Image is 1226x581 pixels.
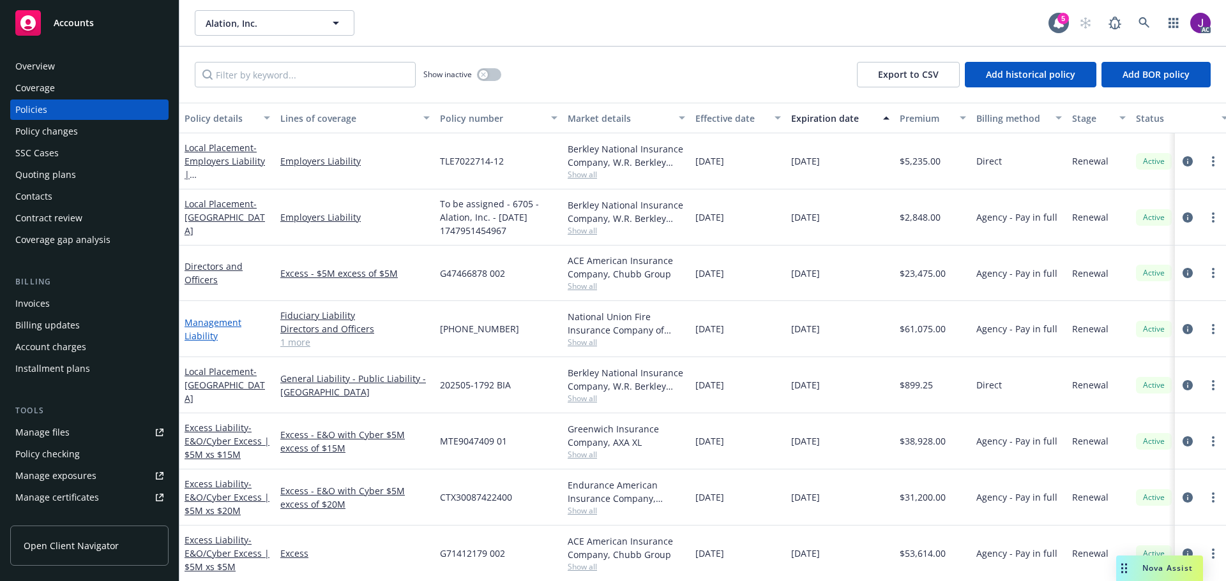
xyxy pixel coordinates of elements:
div: Billing [10,276,169,288]
a: Quoting plans [10,165,169,185]
a: Policy checking [10,444,169,464]
div: Berkley National Insurance Company, W.R. Berkley Corporation [568,142,685,169]
a: Contract review [10,208,169,228]
a: circleInformation [1180,265,1195,281]
a: Invoices [10,293,169,314]
span: Open Client Navigator [24,539,119,552]
span: TLE7022714-12 [440,154,504,168]
a: circleInformation [1180,210,1195,225]
div: Billing method [976,112,1048,125]
a: Manage certificates [10,487,169,508]
span: [DATE] [791,378,820,392]
div: Market details [568,112,671,125]
div: Quoting plans [15,165,76,185]
a: circleInformation [1180,321,1195,337]
span: [DATE] [695,547,724,560]
a: Excess Liability [185,422,269,460]
div: Overview [15,56,55,77]
span: Renewal [1072,210,1109,224]
a: Overview [10,56,169,77]
span: - Employers Liability | [GEOGRAPHIC_DATA] EL [185,142,265,207]
span: Export to CSV [878,68,939,80]
span: Show all [568,505,685,516]
a: Excess Liability [185,478,269,517]
button: Nova Assist [1116,555,1203,581]
div: SSC Cases [15,143,59,163]
a: Local Placement [185,142,265,207]
span: To be assigned - 6705 - Alation, Inc. - [DATE] 1747951454967 [440,197,557,237]
span: Show all [568,169,685,180]
span: Agency - Pay in full [976,434,1057,448]
span: Active [1141,548,1167,559]
div: Premium [900,112,952,125]
div: Billing updates [15,315,80,335]
span: Renewal [1072,490,1109,504]
span: $38,928.00 [900,434,946,448]
a: more [1206,210,1221,225]
div: Lines of coverage [280,112,416,125]
span: [DATE] [695,210,724,224]
a: General Liability - Public Liability - [GEOGRAPHIC_DATA] [280,372,430,399]
a: circleInformation [1180,546,1195,561]
div: 5 [1057,13,1069,24]
span: Renewal [1072,434,1109,448]
a: more [1206,154,1221,169]
span: CTX30087422400 [440,490,512,504]
a: Start snowing [1073,10,1098,36]
span: $23,475.00 [900,267,946,280]
span: Show all [568,449,685,460]
div: Drag to move [1116,555,1132,581]
img: photo [1190,13,1211,33]
a: more [1206,546,1221,561]
span: Active [1141,492,1167,503]
span: Active [1141,323,1167,335]
span: $53,614.00 [900,547,946,560]
button: Policy details [179,103,275,133]
div: Expiration date [791,112,875,125]
span: [PHONE_NUMBER] [440,322,519,335]
div: Installment plans [15,358,90,379]
span: Renewal [1072,547,1109,560]
a: Policy changes [10,121,169,142]
a: Excess - E&O with Cyber $5M excess of $20M [280,484,430,511]
a: Coverage gap analysis [10,230,169,250]
a: more [1206,490,1221,505]
a: circleInformation [1180,490,1195,505]
a: Excess - $5M excess of $5M [280,267,430,280]
a: SSC Cases [10,143,169,163]
span: Show all [568,281,685,291]
span: Alation, Inc. [206,17,316,30]
div: Tools [10,404,169,417]
span: Active [1141,436,1167,447]
a: Employers Liability [280,154,430,168]
span: $31,200.00 [900,490,946,504]
a: Local Placement [185,198,265,237]
div: Invoices [15,293,50,314]
span: - [GEOGRAPHIC_DATA] [185,365,265,404]
div: Coverage gap analysis [15,230,110,250]
a: Management Liability [185,316,241,342]
div: Berkley National Insurance Company, W.R. Berkley Corporation [568,198,685,225]
span: $2,848.00 [900,210,941,224]
span: G47466878 002 [440,267,505,280]
div: Manage claims [15,509,80,529]
span: Active [1141,156,1167,167]
a: Installment plans [10,358,169,379]
span: Show all [568,225,685,236]
span: Add BOR policy [1123,68,1190,80]
span: Accounts [54,18,94,28]
span: G71412179 002 [440,547,505,560]
span: Renewal [1072,267,1109,280]
div: Status [1136,112,1214,125]
button: Premium [895,103,971,133]
div: National Union Fire Insurance Company of [GEOGRAPHIC_DATA], [GEOGRAPHIC_DATA], AIG [568,310,685,337]
span: $61,075.00 [900,322,946,335]
span: Renewal [1072,322,1109,335]
span: - E&O/Cyber Excess | $5M xs $15M [185,422,269,460]
span: Show all [568,393,685,404]
span: Agency - Pay in full [976,490,1057,504]
button: Expiration date [786,103,895,133]
a: Policies [10,99,169,120]
a: Switch app [1161,10,1186,36]
a: Account charges [10,337,169,357]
